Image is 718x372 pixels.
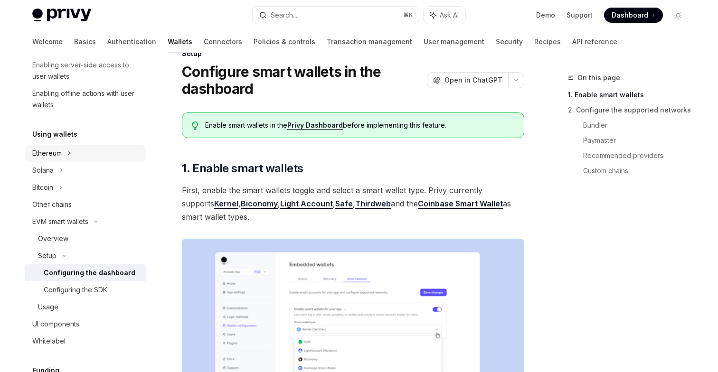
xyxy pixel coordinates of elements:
[182,49,524,58] div: Setup
[25,196,146,213] a: Other chains
[32,318,79,330] div: UI components
[214,199,238,209] a: Kernel
[25,298,146,316] a: Usage
[25,230,146,247] a: Overview
[355,199,391,209] a: Thirdweb
[583,148,693,163] a: Recommended providers
[254,30,315,53] a: Policies & controls
[32,165,54,176] div: Solana
[568,102,693,118] a: 2. Configure the supported networks
[32,182,53,193] div: Bitcoin
[182,63,423,97] h1: Configure smart wallets in the dashboard
[182,161,303,176] span: 1. Enable smart wallets
[241,199,278,209] a: Biconomy
[32,129,77,140] h5: Using wallets
[32,216,88,227] div: EVM smart wallets
[44,284,107,296] div: Configuring the SDK
[424,30,484,53] a: User management
[32,148,62,159] div: Ethereum
[25,85,146,113] a: Enabling offline actions with user wallets
[287,121,343,130] a: Privy Dashboard
[25,281,146,298] a: Configuring the SDK
[253,7,419,24] button: Search...⌘K
[612,10,648,20] span: Dashboard
[32,9,91,22] img: light logo
[418,199,503,209] a: Coinbase Smart Wallet
[577,72,620,84] span: On this page
[567,10,593,20] a: Support
[25,56,146,85] a: Enabling server-side access to user wallets
[38,301,58,313] div: Usage
[427,72,508,88] button: Open in ChatGPT
[32,199,72,210] div: Other chains
[107,30,156,53] a: Authentication
[182,184,524,223] span: First, enable the smart wallets toggle and select a smart wallet type. Privy currently supports ,...
[536,10,555,20] a: Demo
[335,199,353,209] a: Safe
[32,30,63,53] a: Welcome
[168,30,192,53] a: Wallets
[583,118,693,133] a: Bundler
[38,233,68,244] div: Overview
[280,199,333,209] a: Light Account
[32,59,141,82] div: Enabling server-side access to user wallets
[44,267,135,279] div: Configuring the dashboard
[38,250,57,261] div: Setup
[204,30,242,53] a: Connectors
[25,264,146,281] a: Configuring the dashboard
[32,335,66,347] div: Whitelabel
[440,10,459,20] span: Ask AI
[25,316,146,333] a: UI components
[25,333,146,350] a: Whitelabel
[534,30,561,53] a: Recipes
[205,121,514,130] span: Enable smart wallets in the before implementing this feature.
[424,7,465,24] button: Ask AI
[568,87,693,102] a: 1. Enable smart wallets
[403,11,413,19] span: ⌘ K
[604,8,663,23] a: Dashboard
[327,30,412,53] a: Transaction management
[572,30,617,53] a: API reference
[583,163,693,178] a: Custom chains
[192,121,198,130] svg: Tip
[271,9,297,21] div: Search...
[32,88,141,111] div: Enabling offline actions with user wallets
[496,30,523,53] a: Security
[583,133,693,148] a: Paymaster
[444,75,502,85] span: Open in ChatGPT
[671,8,686,23] button: Toggle dark mode
[74,30,96,53] a: Basics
